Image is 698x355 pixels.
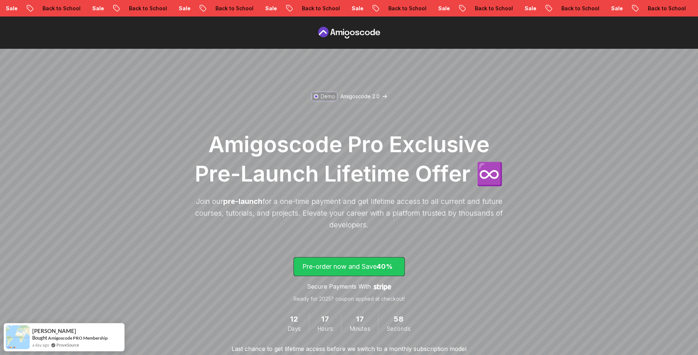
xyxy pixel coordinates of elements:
[321,314,329,325] span: 17 Hours
[32,335,47,341] span: Bought
[173,5,196,12] p: Sale
[519,5,542,12] p: Sale
[259,5,283,12] p: Sale
[321,93,335,100] p: Demo
[288,325,301,333] span: Days
[86,5,110,12] p: Sale
[383,5,432,12] p: Back to School
[32,342,49,348] span: a day ago
[32,328,76,334] span: [PERSON_NAME]
[192,195,507,231] p: Join our for a one-time payment and get lifetime access to all current and future courses, tutori...
[296,5,346,12] p: Back to School
[642,5,692,12] p: Back to School
[210,5,259,12] p: Back to School
[48,335,108,341] a: Amigoscode PRO Membership
[293,295,405,303] p: Ready for 2025? coupon applied at checkout!
[432,5,456,12] p: Sale
[56,342,79,348] a: ProveSource
[6,325,30,349] img: provesource social proof notification image
[310,90,389,103] a: DemoAmigoscode 2.0
[293,257,405,303] a: lifetime-access
[290,314,298,325] span: 12 Days
[232,344,466,353] p: Last chance to get lifetime access before we switch to a monthly subscription model
[605,5,629,12] p: Sale
[316,27,382,39] a: Pre Order page
[555,5,605,12] p: Back to School
[469,5,519,12] p: Back to School
[302,261,396,272] p: Pre-order now and Save
[377,263,393,270] span: 40%
[123,5,173,12] p: Back to School
[307,282,371,291] p: Secure Payments With
[37,5,86,12] p: Back to School
[223,197,262,206] span: pre-launch
[346,5,369,12] p: Sale
[394,314,403,325] span: 58 Seconds
[340,93,380,100] p: Amigoscode 2.0
[350,325,370,333] span: Minutes
[356,314,364,325] span: 17 Minutes
[317,325,333,333] span: Hours
[387,325,410,333] span: Seconds
[192,129,507,188] h1: Amigoscode Pro Exclusive Pre-Launch Lifetime Offer ♾️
